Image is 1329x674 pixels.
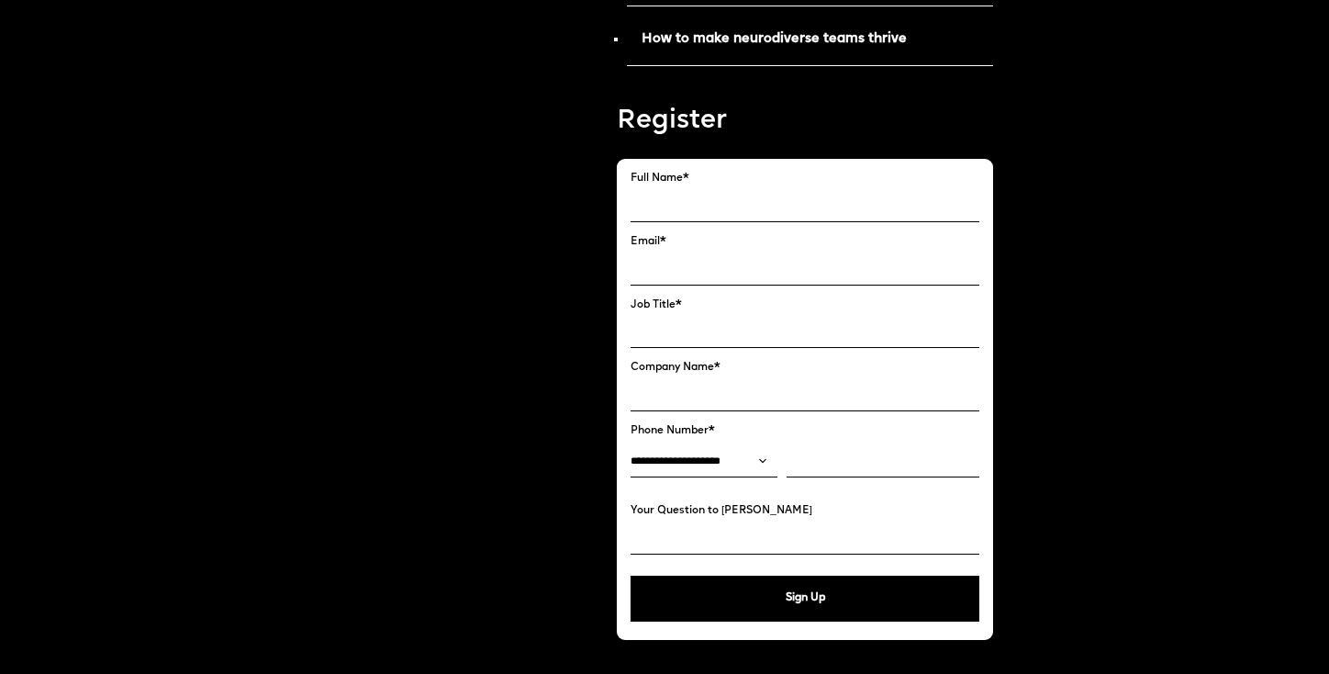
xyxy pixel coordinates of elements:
label: Phone Number [631,425,979,438]
label: Company Name [631,362,979,375]
label: Job Title [631,299,979,312]
p: Register [617,103,993,140]
label: Full Name [631,173,979,185]
label: Your Question to [PERSON_NAME] [631,505,979,518]
label: Email [631,236,979,249]
button: Sign Up [631,576,979,622]
strong: How to make neurodiverse teams thrive [642,32,907,46]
